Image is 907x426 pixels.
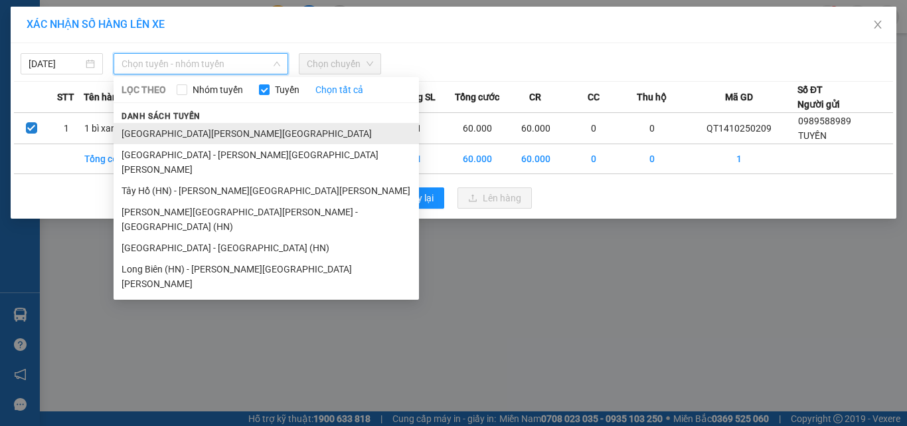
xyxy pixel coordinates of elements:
span: Tên hàng [84,90,123,104]
a: Chọn tất cả [315,82,363,97]
td: 1 bì xanh [84,113,142,144]
span: XÁC NHẬN SỐ HÀNG LÊN XE [27,18,165,31]
span: CC [588,90,600,104]
span: Thu hộ [637,90,667,104]
span: close [872,19,883,30]
td: 0 [623,113,681,144]
button: uploadLên hàng [457,187,532,209]
td: 60.000 [507,144,565,174]
li: [GEOGRAPHIC_DATA][PERSON_NAME][GEOGRAPHIC_DATA] [114,123,419,144]
td: 60.000 [448,113,507,144]
strong: CÔNG TY TNHH VĨNH QUANG [24,11,96,54]
div: Số ĐT Người gửi [797,82,840,112]
span: Danh sách tuyến [114,110,208,122]
span: CR [529,90,541,104]
span: TUYẾN [798,130,827,141]
span: STT [57,90,74,104]
td: 1 [681,144,797,174]
img: logo [7,37,15,100]
span: 0989588989 [798,116,851,126]
li: Tây Hồ (HN) - [PERSON_NAME][GEOGRAPHIC_DATA][PERSON_NAME] [114,180,419,201]
strong: Hotline : 0889 23 23 23 [17,88,103,98]
td: 60.000 [507,113,565,144]
li: Long Biên (HN) - [PERSON_NAME][GEOGRAPHIC_DATA][PERSON_NAME] [114,259,419,294]
span: Tổng cước [455,90,499,104]
td: 0 [623,144,681,174]
strong: PHIẾU GỬI HÀNG [27,56,94,85]
td: QT1410250209 [681,113,797,144]
span: Mã GD [725,90,753,104]
span: down [273,60,281,68]
span: Chọn tuyến - nhóm tuyến [122,54,280,74]
td: 0 [564,144,623,174]
td: 60.000 [448,144,507,174]
li: [GEOGRAPHIC_DATA] - [PERSON_NAME][GEOGRAPHIC_DATA][PERSON_NAME] [114,144,419,180]
td: 0 [564,113,623,144]
td: 1 [390,113,448,144]
span: LỌC THEO [122,82,166,97]
td: Tổng cộng [84,144,142,174]
span: QT1410250209 [105,43,208,60]
li: [GEOGRAPHIC_DATA] - [GEOGRAPHIC_DATA] (HN) [114,237,419,259]
input: 14/10/2025 [29,56,83,71]
button: Close [859,7,896,44]
li: [PERSON_NAME][GEOGRAPHIC_DATA][PERSON_NAME] - [GEOGRAPHIC_DATA] (HN) [114,201,419,237]
td: 1 [390,144,448,174]
span: Chọn chuyến [307,54,373,74]
td: 1 [49,113,84,144]
span: Tuyến [270,82,305,97]
span: Nhóm tuyến [187,82,248,97]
